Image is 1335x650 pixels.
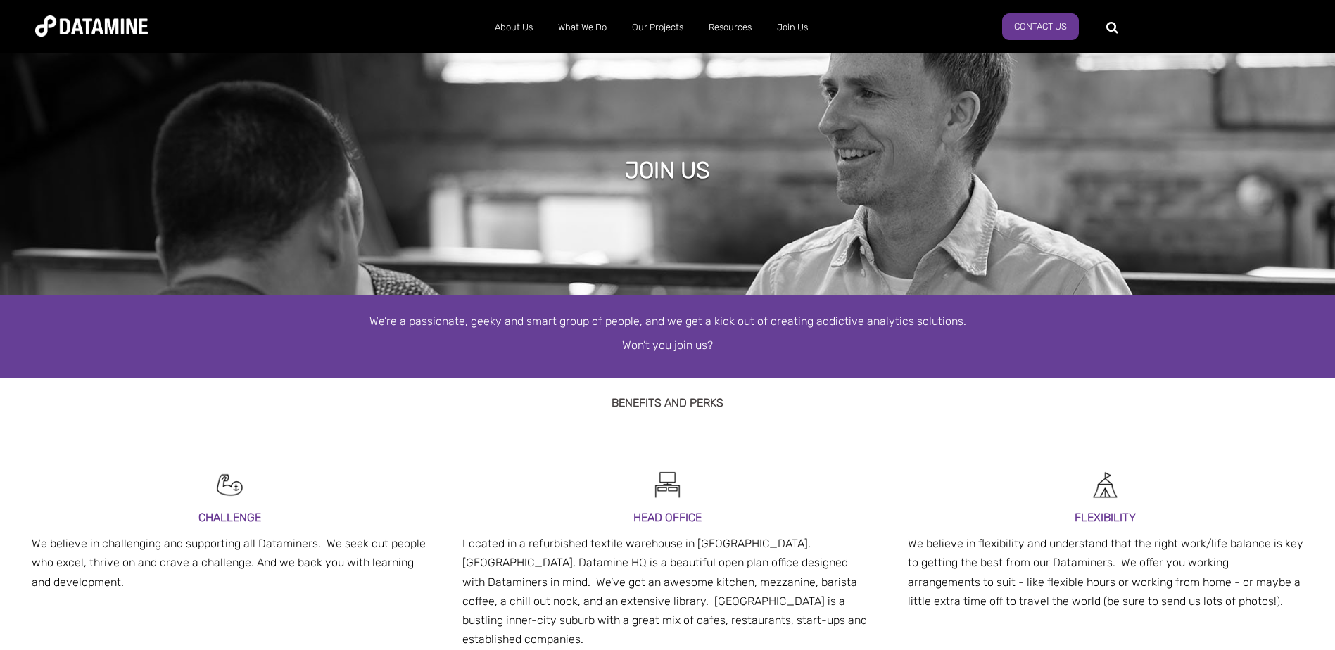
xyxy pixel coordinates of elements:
p: We believe in flexibility and understand that the right work/life balance is key to getting the b... [908,534,1303,611]
h3: FLEXIBILITY [908,508,1303,527]
p: We believe in challenging and supporting all Dataminers. We seek out people who excel, thrive on ... [32,534,427,592]
h3: Benefits and Perks [267,378,1069,416]
a: Contact Us [1002,13,1079,40]
a: Join Us [764,9,821,46]
img: Recruitment [652,469,683,501]
p: We’re a passionate, geeky and smart group of people, and we get a kick out of creating addictive ... [267,313,1069,330]
img: Datamine [35,15,148,37]
h3: CHALLENGE [32,508,427,527]
h1: Join Us [625,155,710,186]
p: Located in a refurbished textile warehouse in [GEOGRAPHIC_DATA], [GEOGRAPHIC_DATA], Datamine HQ i... [462,534,872,649]
h3: HEAD OFFICE [462,508,872,527]
img: Recruitment [1089,469,1121,501]
a: What We Do [545,9,619,46]
a: About Us [482,9,545,46]
img: Recruitment [214,469,246,501]
a: Our Projects [619,9,696,46]
p: Won’t you join us? [267,337,1069,354]
a: Resources [696,9,764,46]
